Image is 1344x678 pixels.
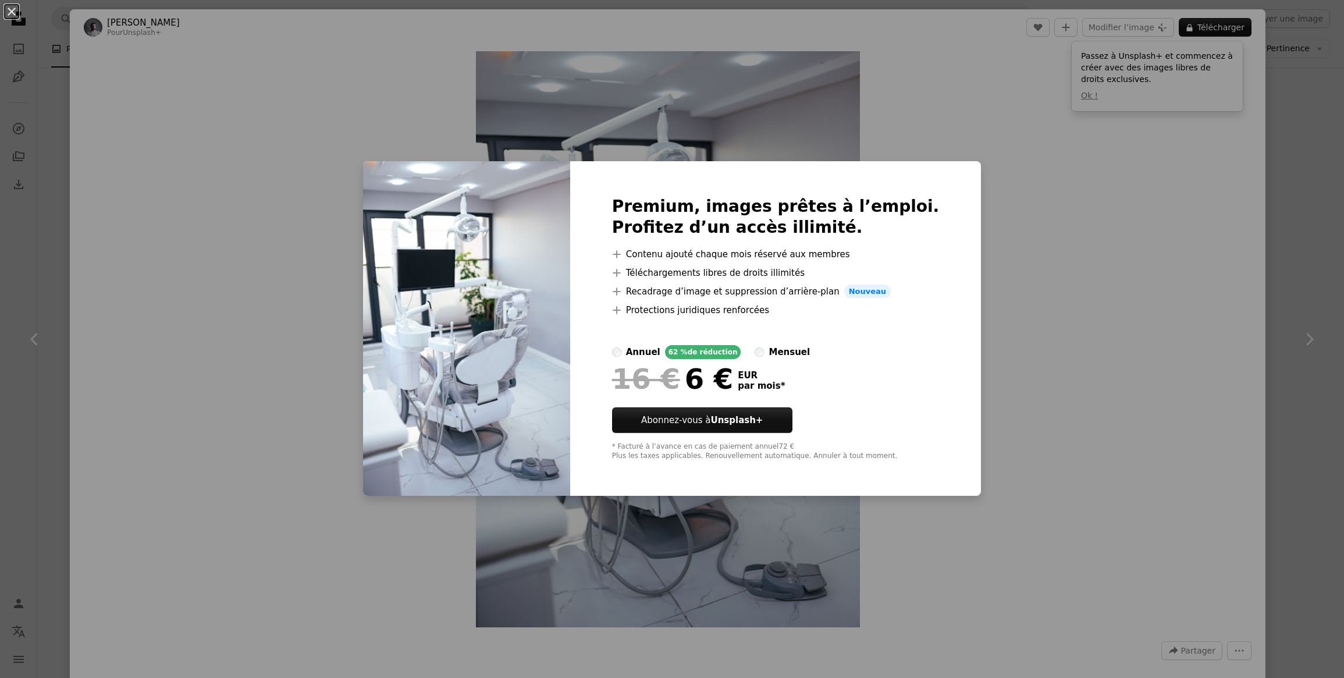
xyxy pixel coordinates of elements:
[665,345,741,359] div: 62 % de réduction
[710,415,763,425] strong: Unsplash+
[738,370,785,381] span: EUR
[755,347,764,357] input: mensuel
[612,196,940,238] h2: Premium, images prêtes à l’emploi. Profitez d’un accès illimité.
[612,303,940,317] li: Protections juridiques renforcées
[612,407,792,433] button: Abonnez-vous àUnsplash+
[612,364,733,394] div: 6 €
[738,381,785,391] span: par mois *
[626,345,660,359] div: annuel
[612,347,621,357] input: annuel62 %de réduction
[769,345,810,359] div: mensuel
[612,364,680,394] span: 16 €
[363,161,570,496] img: premium_photo-1672922646387-9ddf2049ba93
[612,266,940,280] li: Téléchargements libres de droits illimités
[612,247,940,261] li: Contenu ajouté chaque mois réservé aux membres
[612,285,940,299] li: Recadrage d’image et suppression d’arrière-plan
[612,442,940,461] div: * Facturé à l’avance en cas de paiement annuel 72 € Plus les taxes applicables. Renouvellement au...
[844,285,891,299] span: Nouveau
